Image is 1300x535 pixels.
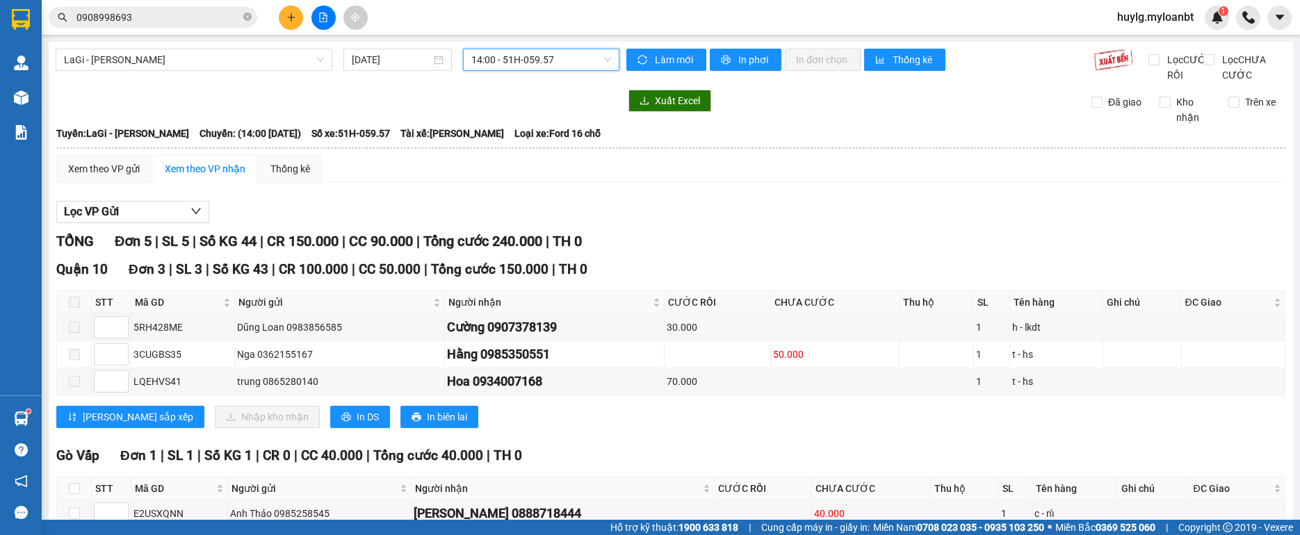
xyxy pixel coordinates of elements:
[1001,506,1029,521] div: 1
[931,477,999,500] th: Thu hộ
[155,233,159,249] span: |
[113,344,128,354] span: Increase Value
[559,261,587,277] span: TH 0
[1211,11,1224,24] img: icon-new-feature
[286,13,296,22] span: plus
[113,371,128,381] span: Increase Value
[350,13,360,22] span: aim
[311,6,336,30] button: file-add
[974,291,1010,314] th: SL
[447,318,662,337] div: Cường 0907378139
[359,261,421,277] span: CC 50.000
[546,233,549,249] span: |
[771,291,900,314] th: CHƯA CƯỚC
[12,12,109,28] div: LaGi
[135,481,213,496] span: Mã GD
[270,161,310,176] div: Thống kê
[1106,8,1205,26] span: huylg.myloanbt
[873,520,1044,535] span: Miền Nam
[400,126,504,141] span: Tài xế: [PERSON_NAME]
[311,126,390,141] span: Số xe: 51H-059.57
[131,341,235,368] td: 3CUGBS35
[115,233,152,249] span: Đơn 5
[67,412,77,423] span: sort-ascending
[342,233,346,249] span: |
[423,233,542,249] span: Tổng cước 240.000
[12,28,109,45] div: Sính
[92,477,131,500] th: STT
[1048,525,1052,530] span: ⚪️
[1034,506,1115,521] div: c - nỉ
[256,447,259,463] span: |
[343,6,368,30] button: aim
[10,73,111,104] div: 40.000
[301,447,363,463] span: CC 40.000
[279,6,303,30] button: plus
[56,233,94,249] span: TỔNG
[129,261,165,277] span: Đơn 3
[318,13,328,22] span: file-add
[738,52,770,67] span: In phơi
[427,409,467,425] span: In biên lai
[679,522,738,533] strong: 1900 633 818
[640,96,649,107] span: download
[237,320,442,335] div: Dũng Loan 0983856585
[553,233,582,249] span: TH 0
[1217,52,1286,83] span: Lọc CHƯA CƯỚC
[1219,6,1228,16] sup: 1
[1242,11,1255,24] img: phone-icon
[373,447,483,463] span: Tổng cước 40.000
[1267,6,1292,30] button: caret-down
[415,481,700,496] span: Người nhận
[119,12,216,28] div: Gò Vấp
[237,374,442,389] div: trung 0865280140
[1223,522,1233,532] span: copyright
[56,128,189,139] b: Tuyến: LaGi - [PERSON_NAME]
[113,354,128,365] span: Decrease Value
[15,506,28,519] span: message
[349,233,413,249] span: CC 90.000
[1103,291,1182,314] th: Ghi chú
[26,409,31,413] sup: 1
[494,447,522,463] span: TH 0
[487,447,490,463] span: |
[448,295,650,310] span: Người nhận
[169,261,172,277] span: |
[68,161,140,176] div: Xem theo VP gửi
[56,406,204,428] button: sort-ascending[PERSON_NAME] sắp xếp
[243,11,252,24] span: close-circle
[976,320,1007,335] div: 1
[200,233,257,249] span: Số KG 44
[243,13,252,21] span: close-circle
[56,261,108,277] span: Quận 10
[1103,94,1147,110] span: Đã giao
[900,291,974,314] th: Thu hộ
[1055,520,1155,535] span: Miền Bắc
[14,56,29,70] img: warehouse-icon
[135,295,220,310] span: Mã GD
[76,10,241,25] input: Tìm tên, số ĐT hoặc mã đơn
[113,503,128,513] span: Increase Value
[113,381,128,392] span: Decrease Value
[267,233,339,249] span: CR 150.000
[131,314,235,341] td: 5RH428ME
[710,49,781,71] button: printerIn phơi
[715,477,813,500] th: CƯỚC RỒI
[64,49,324,70] span: LaGi - Hồ Chí Minh
[341,412,351,423] span: printer
[1185,295,1271,310] span: ĐC Giao
[626,49,706,71] button: syncLàm mới
[119,13,152,28] span: Nhận:
[15,475,28,488] span: notification
[176,261,202,277] span: SL 3
[610,520,738,535] span: Hỗ trợ kỹ thuật:
[1032,477,1118,500] th: Tên hàng
[366,447,370,463] span: |
[1166,520,1168,535] span: |
[56,447,99,463] span: Gò Vấp
[352,52,431,67] input: 11/08/2025
[1094,49,1133,71] img: 9k=
[165,161,245,176] div: Xem theo VP nhận
[92,291,131,314] th: STT
[917,522,1044,533] strong: 0708 023 035 - 0935 103 250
